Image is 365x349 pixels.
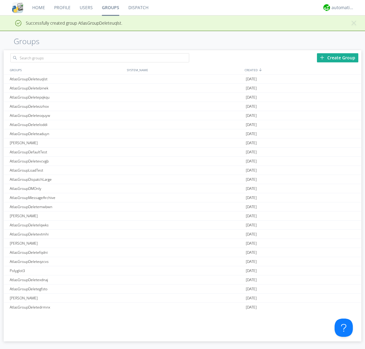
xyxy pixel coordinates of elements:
[8,221,125,229] div: AtlasGroupDeletelqwks
[246,275,257,284] span: [DATE]
[246,84,257,93] span: [DATE]
[8,211,125,220] div: [PERSON_NAME]
[8,166,125,175] div: AtlasGroupLoadTest
[8,157,125,166] div: AtlasGroupDeletevcvgb
[246,248,257,257] span: [DATE]
[246,202,257,211] span: [DATE]
[246,294,257,303] span: [DATE]
[4,157,361,166] a: AtlasGroupDeletevcvgb[DATE]
[8,303,125,312] div: AtlasGroupDeletedrmnx
[246,102,257,111] span: [DATE]
[8,248,125,257] div: AtlasGroupDeletefqdni
[335,319,353,337] iframe: Toggle Customer Support
[8,202,125,211] div: AtlasGroupDeletemwbwn
[4,221,361,230] a: AtlasGroupDeletelqwks[DATE]
[4,202,361,211] a: AtlasGroupDeletemwbwn[DATE]
[246,221,257,230] span: [DATE]
[4,294,361,303] a: [PERSON_NAME][DATE]
[4,129,361,138] a: AtlasGroupDeleteaduyn[DATE]
[4,184,361,193] a: AtlasGroupDMOnly[DATE]
[4,230,361,239] a: AtlasGroupDeletevtmhi[DATE]
[323,4,330,11] img: d2d01cd9b4174d08988066c6d424eccd
[8,239,125,248] div: [PERSON_NAME]
[246,257,257,266] span: [DATE]
[246,184,257,193] span: [DATE]
[4,111,361,120] a: AtlasGroupDeleteoquyw[DATE]
[246,193,257,202] span: [DATE]
[8,184,125,193] div: AtlasGroupDMOnly
[246,166,257,175] span: [DATE]
[8,148,125,156] div: AtlasGroupDefaultTest
[4,166,361,175] a: AtlasGroupLoadTest[DATE]
[320,55,324,60] img: plus.svg
[246,157,257,166] span: [DATE]
[4,257,361,266] a: AtlasGroupDeleteqzcvs[DATE]
[125,65,243,74] div: SYSTEM_NAME
[246,138,257,148] span: [DATE]
[8,175,125,184] div: AtlasGroupDispatchLarge
[8,93,125,102] div: AtlasGroupDeletepqkqu
[4,120,361,129] a: AtlasGroupDeleteloddi[DATE]
[4,102,361,111] a: AtlasGroupDeletezzhov[DATE]
[246,230,257,239] span: [DATE]
[246,129,257,138] span: [DATE]
[8,257,125,266] div: AtlasGroupDeleteqzcvs
[8,294,125,302] div: [PERSON_NAME]
[332,5,354,11] div: automation+atlas
[4,248,361,257] a: AtlasGroupDeletefqdni[DATE]
[246,175,257,184] span: [DATE]
[4,84,361,93] a: AtlasGroupDeletebinek[DATE]
[10,53,189,62] input: Search groups
[246,211,257,221] span: [DATE]
[4,239,361,248] a: [PERSON_NAME][DATE]
[8,84,125,92] div: AtlasGroupDeletebinek
[243,65,361,74] div: CREATED
[8,102,125,111] div: AtlasGroupDeletezzhov
[4,193,361,202] a: AtlasGroupMessageArchive[DATE]
[4,175,361,184] a: AtlasGroupDispatchLarge[DATE]
[246,111,257,120] span: [DATE]
[8,120,125,129] div: AtlasGroupDeleteloddi
[8,284,125,293] div: AtlasGroupDeletegfsto
[4,303,361,312] a: AtlasGroupDeletedrmnx[DATE]
[8,266,125,275] div: Polyglot3
[246,148,257,157] span: [DATE]
[4,138,361,148] a: [PERSON_NAME][DATE]
[4,148,361,157] a: AtlasGroupDefaultTest[DATE]
[246,239,257,248] span: [DATE]
[246,266,257,275] span: [DATE]
[8,129,125,138] div: AtlasGroupDeleteaduyn
[4,75,361,84] a: AtlasGroupDeleteuqlst[DATE]
[8,111,125,120] div: AtlasGroupDeleteoquyw
[8,193,125,202] div: AtlasGroupMessageArchive
[12,2,23,13] img: cddb5a64eb264b2086981ab96f4c1ba7
[4,266,361,275] a: Polyglot3[DATE]
[4,211,361,221] a: [PERSON_NAME][DATE]
[246,284,257,294] span: [DATE]
[4,93,361,102] a: AtlasGroupDeletepqkqu[DATE]
[8,75,125,83] div: AtlasGroupDeleteuqlst
[317,53,358,62] div: Create Group
[4,275,361,284] a: AtlasGroupDeletexdnaj[DATE]
[246,303,257,312] span: [DATE]
[8,275,125,284] div: AtlasGroupDeletexdnaj
[4,284,361,294] a: AtlasGroupDeletegfsto[DATE]
[8,230,125,239] div: AtlasGroupDeletevtmhi
[246,120,257,129] span: [DATE]
[246,75,257,84] span: [DATE]
[8,138,125,147] div: [PERSON_NAME]
[5,20,122,26] span: Successfully created group AtlasGroupDeleteuqlst.
[8,65,124,74] div: GROUPS
[246,93,257,102] span: [DATE]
